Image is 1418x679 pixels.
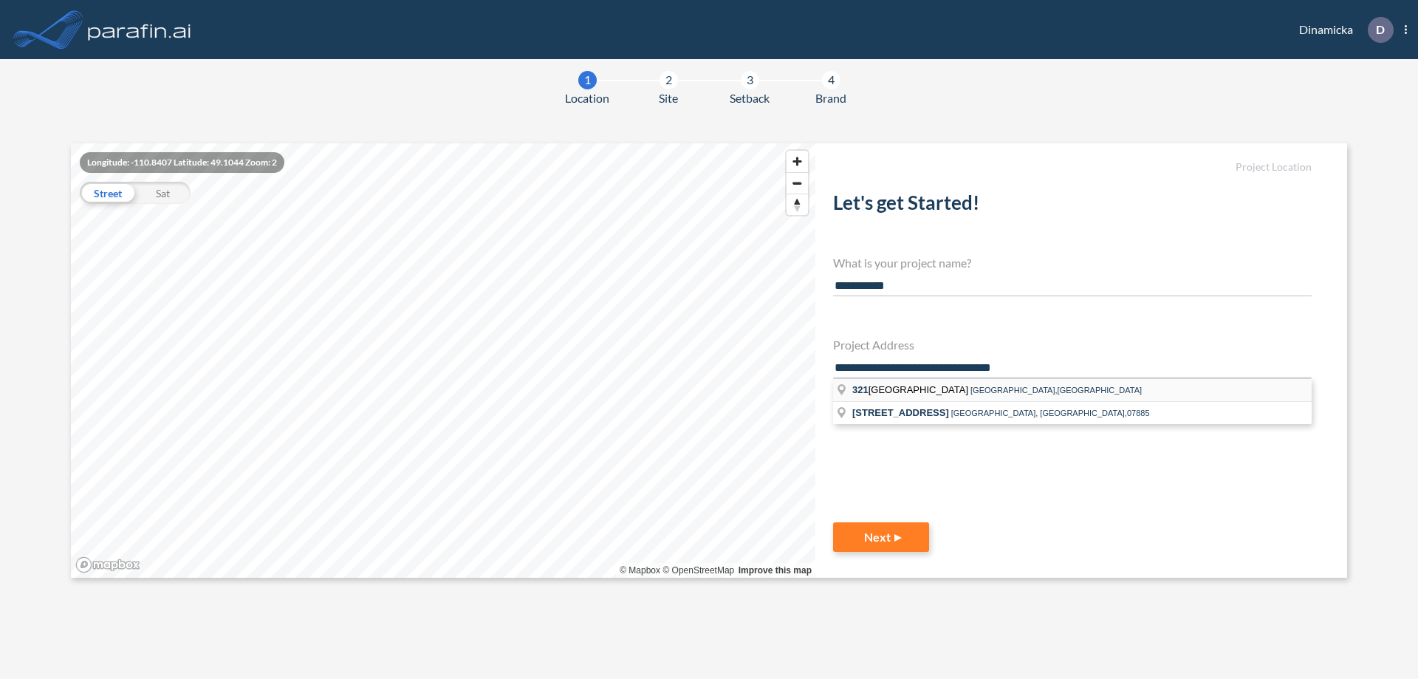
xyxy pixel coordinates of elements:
button: Next [833,522,929,552]
div: 1 [578,71,597,89]
button: Zoom out [787,172,808,194]
p: D [1376,23,1385,36]
div: Longitude: -110.8407 Latitude: 49.1044 Zoom: 2 [80,152,284,173]
div: Dinamicka [1277,17,1407,43]
h2: Let's get Started! [833,191,1312,220]
h4: What is your project name? [833,256,1312,270]
div: 3 [741,71,759,89]
span: 321 [852,384,869,395]
img: logo [85,15,194,44]
div: Sat [135,182,191,204]
span: Zoom out [787,173,808,194]
div: Street [80,182,135,204]
h4: Project Address [833,338,1312,352]
span: Location [565,89,609,107]
span: [STREET_ADDRESS] [852,407,949,418]
a: Mapbox homepage [75,556,140,573]
span: Site [659,89,678,107]
button: Zoom in [787,151,808,172]
h5: Project Location [833,161,1312,174]
span: Brand [815,89,846,107]
span: [GEOGRAPHIC_DATA], [GEOGRAPHIC_DATA],07885 [951,409,1150,417]
span: Setback [730,89,770,107]
button: Reset bearing to north [787,194,808,215]
a: Mapbox [620,565,660,576]
a: OpenStreetMap [662,565,734,576]
span: [GEOGRAPHIC_DATA],[GEOGRAPHIC_DATA] [970,386,1142,395]
a: Improve this map [739,565,812,576]
span: [GEOGRAPHIC_DATA] [852,384,970,395]
div: 4 [822,71,840,89]
div: 2 [660,71,678,89]
canvas: Map [71,143,815,578]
